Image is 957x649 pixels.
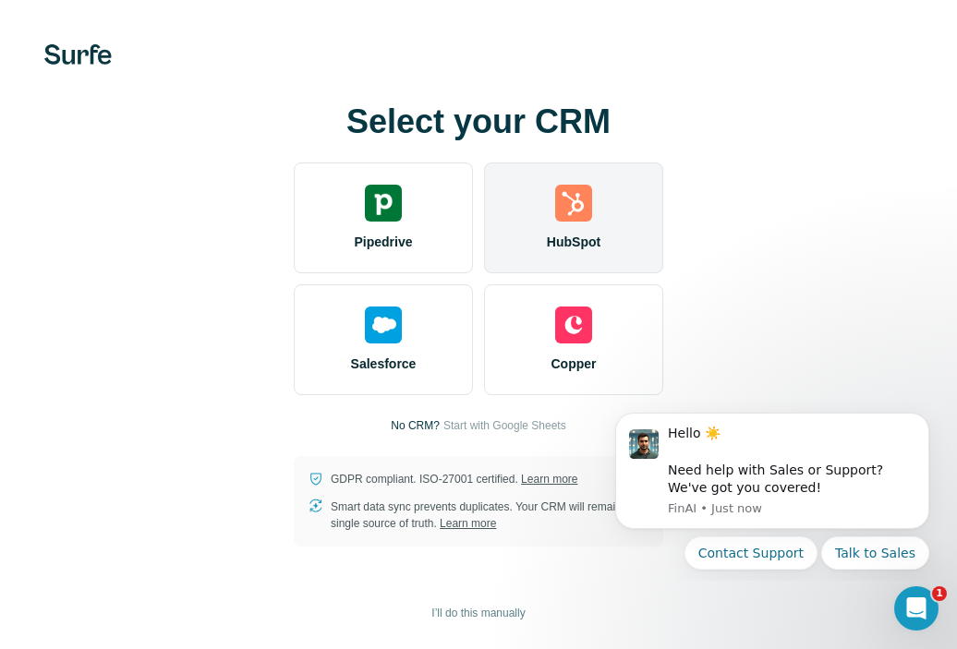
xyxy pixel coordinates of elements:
span: 1 [932,586,947,601]
img: hubspot's logo [555,185,592,222]
span: I’ll do this manually [431,605,525,621]
button: I’ll do this manually [418,599,538,627]
img: copper's logo [555,306,592,343]
a: Learn more [440,517,496,530]
iframe: Intercom live chat [894,586,939,631]
p: GDPR compliant. ISO-27001 certified. [331,471,577,487]
button: Start with Google Sheets [443,417,566,434]
span: Salesforce [351,355,417,373]
img: pipedrive's logo [365,185,402,222]
h1: Select your CRM [294,103,663,140]
img: Surfe's logo [44,44,112,65]
span: Pipedrive [354,233,412,251]
iframe: Intercom notifications message [588,397,957,581]
p: No CRM? [391,417,440,434]
p: Smart data sync prevents duplicates. Your CRM will remain the single source of truth. [331,499,648,532]
span: HubSpot [547,233,600,251]
a: Learn more [521,473,577,486]
span: Copper [551,355,597,373]
img: salesforce's logo [365,306,402,343]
